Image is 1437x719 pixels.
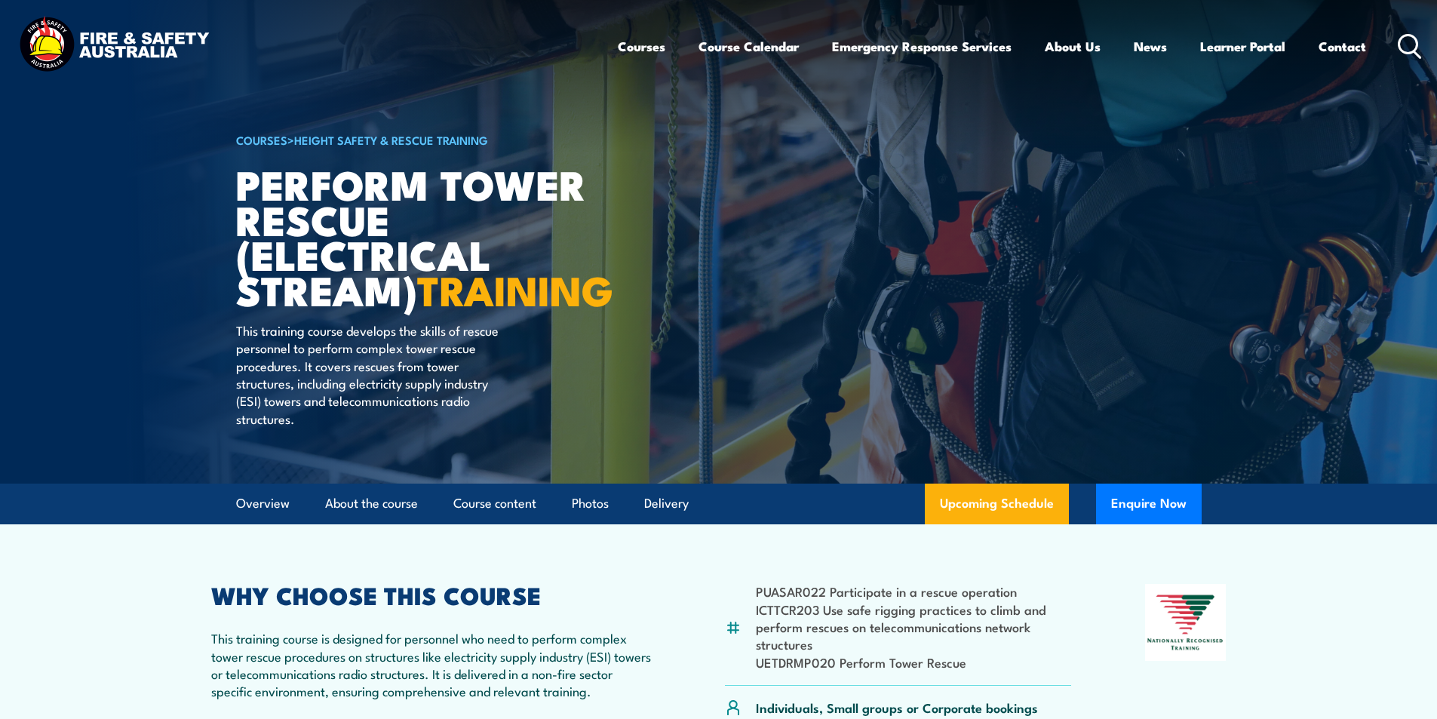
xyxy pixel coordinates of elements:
[1200,26,1285,66] a: Learner Portal
[236,131,609,149] h6: >
[572,484,609,524] a: Photos
[211,584,652,605] h2: WHY CHOOSE THIS COURSE
[1096,484,1202,524] button: Enquire Now
[453,484,536,524] a: Course content
[1045,26,1101,66] a: About Us
[699,26,799,66] a: Course Calendar
[236,166,609,307] h1: Perform tower rescue (Electrical Stream)
[1145,584,1227,661] img: Nationally Recognised Training logo.
[756,699,1038,716] p: Individuals, Small groups or Corporate bookings
[832,26,1012,66] a: Emergency Response Services
[756,582,1072,600] li: PUASAR022 Participate in a rescue operation
[756,653,1072,671] li: UETDRMP020 Perform Tower Rescue
[211,629,652,700] p: This training course is designed for personnel who need to perform complex tower rescue procedure...
[417,257,613,320] strong: TRAINING
[618,26,665,66] a: Courses
[236,321,511,427] p: This training course develops the skills of rescue personnel to perform complex tower rescue proc...
[1319,26,1366,66] a: Contact
[925,484,1069,524] a: Upcoming Schedule
[325,484,418,524] a: About the course
[236,131,287,148] a: COURSES
[644,484,689,524] a: Delivery
[1134,26,1167,66] a: News
[756,601,1072,653] li: ICTTCR203 Use safe rigging practices to climb and perform rescues on telecommunications network s...
[294,131,488,148] a: Height Safety & Rescue Training
[236,484,290,524] a: Overview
